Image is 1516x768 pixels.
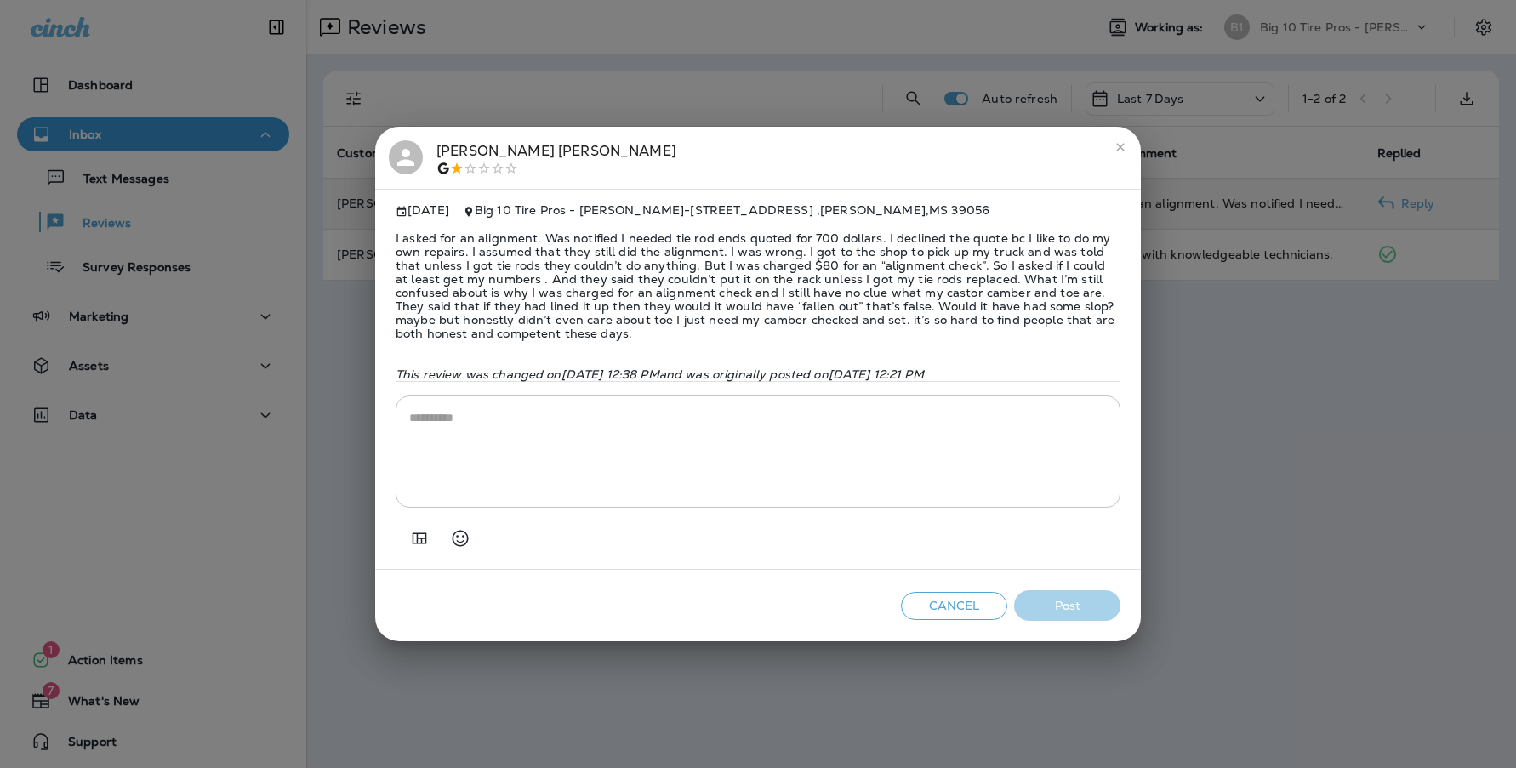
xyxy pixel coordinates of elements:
button: Cancel [901,592,1007,620]
span: I asked for an alignment. Was notified I needed tie rod ends quoted for 700 dollars. I declined t... [396,218,1120,354]
span: Big 10 Tire Pros - [PERSON_NAME] - [STREET_ADDRESS] , [PERSON_NAME] , MS 39056 [475,202,989,218]
span: [DATE] [396,203,449,218]
span: and was originally posted on [DATE] 12:21 PM [659,367,924,382]
button: Select an emoji [443,521,477,555]
div: [PERSON_NAME] [PERSON_NAME] [436,140,676,176]
p: This review was changed on [DATE] 12:38 PM [396,367,1120,381]
button: Add in a premade template [402,521,436,555]
button: close [1107,134,1134,161]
